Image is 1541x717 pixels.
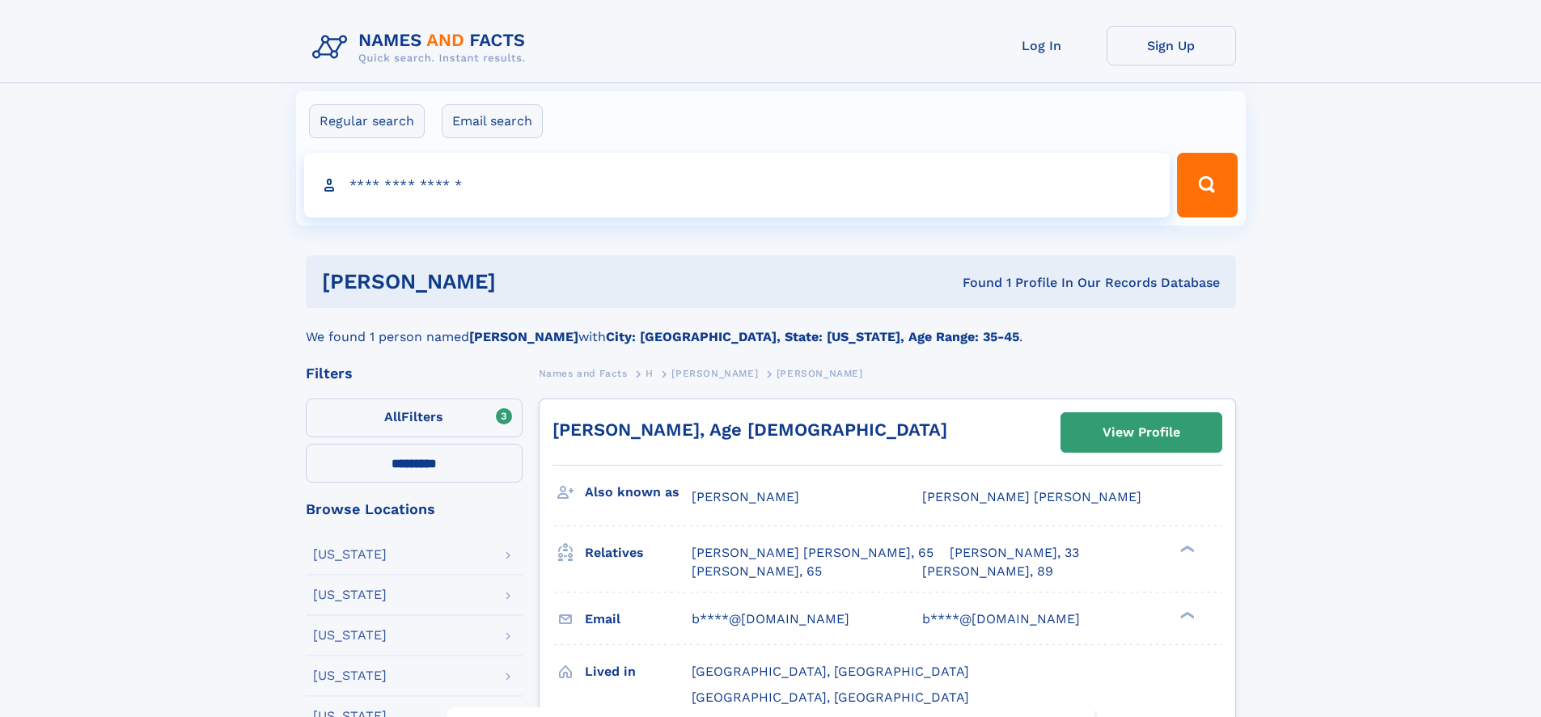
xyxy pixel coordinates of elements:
[304,153,1171,217] input: search input
[552,420,947,440] a: [PERSON_NAME], Age [DEMOGRAPHIC_DATA]
[585,605,692,633] h3: Email
[539,363,628,383] a: Names and Facts
[922,563,1053,580] a: [PERSON_NAME], 89
[313,548,387,561] div: [US_STATE]
[585,658,692,685] h3: Lived in
[671,363,758,383] a: [PERSON_NAME]
[442,104,543,138] label: Email search
[1176,609,1196,620] div: ❯
[313,669,387,682] div: [US_STATE]
[977,26,1107,65] a: Log In
[1177,153,1237,217] button: Search Button
[692,544,933,562] a: [PERSON_NAME] [PERSON_NAME], 65
[306,502,523,517] div: Browse Locations
[692,489,799,504] span: [PERSON_NAME]
[692,690,969,705] span: [GEOGRAPHIC_DATA], [GEOGRAPHIC_DATA]
[1176,544,1196,555] div: ❯
[922,489,1141,504] span: [PERSON_NAME] [PERSON_NAME]
[306,366,523,381] div: Filters
[306,308,1236,347] div: We found 1 person named with .
[469,329,578,344] b: [PERSON_NAME]
[585,539,692,567] h3: Relatives
[322,272,730,292] h1: [PERSON_NAME]
[950,544,1079,562] a: [PERSON_NAME], 33
[692,664,969,679] span: [GEOGRAPHIC_DATA], [GEOGRAPHIC_DATA]
[306,26,539,70] img: Logo Names and Facts
[1103,414,1180,451] div: View Profile
[313,588,387,601] div: [US_STATE]
[1061,413,1221,452] a: View Profile
[777,368,863,379] span: [PERSON_NAME]
[306,399,523,437] label: Filters
[606,329,1019,344] b: City: [GEOGRAPHIC_DATA], State: [US_STATE], Age Range: 35-45
[384,409,401,424] span: All
[309,104,425,138] label: Regular search
[646,363,654,383] a: H
[671,368,758,379] span: [PERSON_NAME]
[692,563,822,580] a: [PERSON_NAME], 65
[646,368,654,379] span: H
[313,629,387,642] div: [US_STATE]
[729,274,1220,292] div: Found 1 Profile In Our Records Database
[585,479,692,506] h3: Also known as
[1107,26,1236,65] a: Sign Up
